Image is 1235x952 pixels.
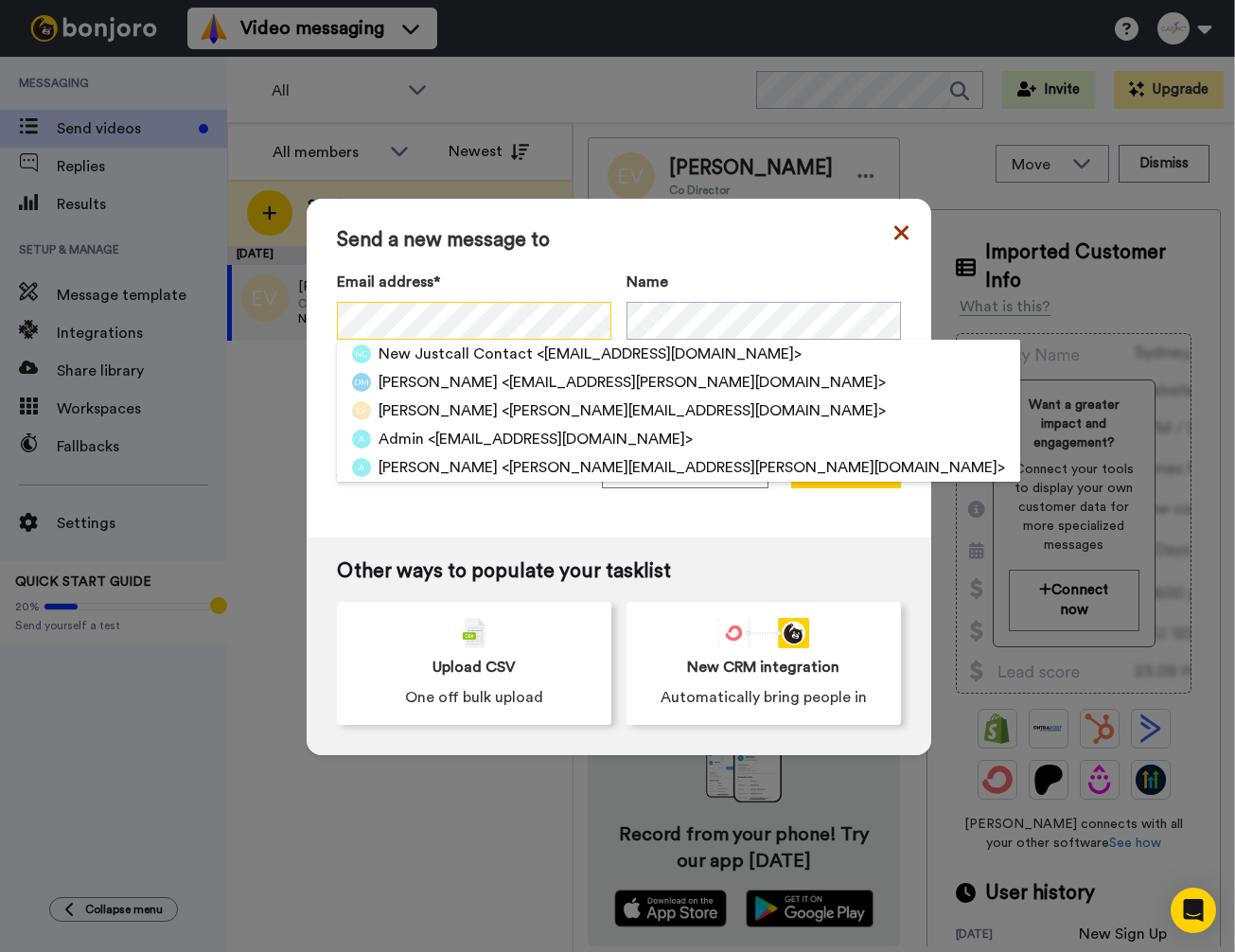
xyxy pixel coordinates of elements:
span: <[EMAIL_ADDRESS][DOMAIN_NAME]> [537,343,802,365]
span: Admin [379,428,424,450]
span: <[EMAIL_ADDRESS][PERSON_NAME][DOMAIN_NAME]> [502,371,886,394]
span: [PERSON_NAME] [379,399,498,422]
span: <[PERSON_NAME][EMAIL_ADDRESS][DOMAIN_NAME]> [502,399,886,422]
span: <[PERSON_NAME][EMAIL_ADDRESS][PERSON_NAME][DOMAIN_NAME]> [502,456,1005,479]
span: Automatically bring people in [661,686,867,709]
img: a.png [352,458,371,477]
span: Send a new message to [337,229,901,252]
span: Upload CSV [432,656,516,679]
div: Open Intercom Messenger [1171,888,1216,933]
span: One off bulk upload [405,686,543,709]
img: ev.png [352,401,371,420]
span: Other ways to populate your tasklist [337,560,901,583]
img: csv-grey.png [463,618,485,648]
div: animation [718,618,809,648]
img: a.png [352,430,371,449]
span: <[EMAIL_ADDRESS][DOMAIN_NAME]> [428,428,693,450]
span: New CRM integration [687,656,839,679]
img: dm.png [352,373,371,392]
span: [PERSON_NAME] [379,456,498,479]
span: New Justcall Contact [379,343,533,365]
span: [PERSON_NAME] [379,371,498,394]
span: Name [626,271,668,293]
label: Email address* [337,271,611,293]
img: nc.png [352,344,371,363]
